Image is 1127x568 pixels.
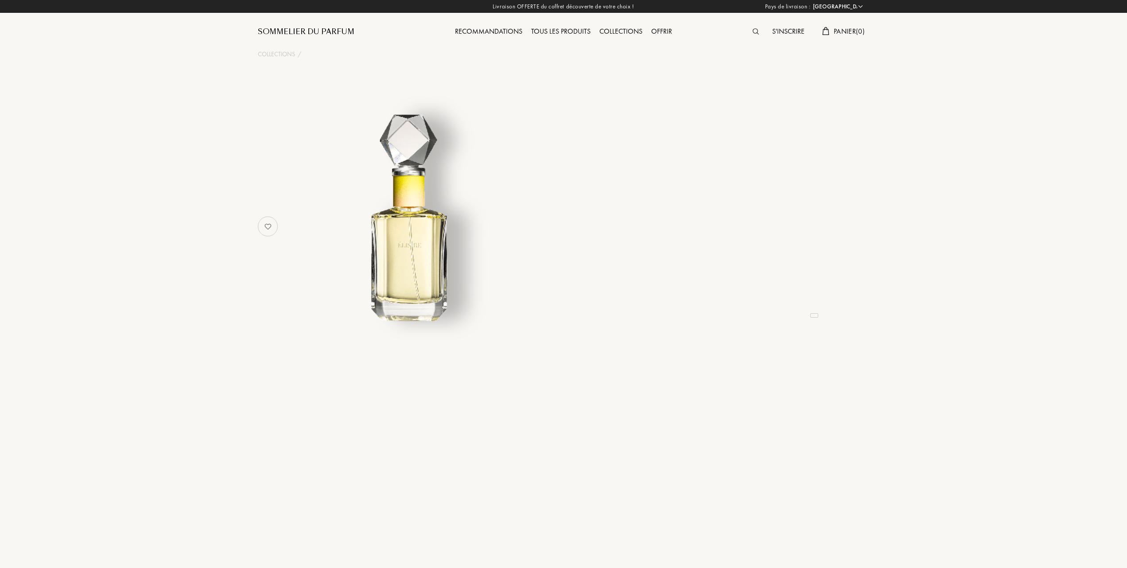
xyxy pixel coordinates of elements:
[765,2,811,11] span: Pays de livraison :
[753,28,759,35] img: search_icn.svg
[677,529,712,538] div: Profil
[768,27,809,36] a: S'inscrire
[857,3,864,10] img: arrow_w.png
[595,26,647,38] div: Collections
[258,27,354,37] a: Sommelier du Parfum
[733,529,770,538] div: Usage
[451,26,527,38] div: Recommandations
[768,26,809,38] div: S'inscrire
[647,26,676,38] div: Offrir
[258,50,295,59] a: Collections
[527,26,595,38] div: Tous les produits
[647,27,676,36] a: Offrir
[822,27,829,35] img: cart.svg
[527,27,595,36] a: Tous les produits
[259,218,277,235] img: no_like_p.png
[595,27,647,36] a: Collections
[451,27,527,36] a: Recommandations
[301,113,521,332] img: undefined undefined
[298,50,301,59] div: /
[656,529,677,538] div: /
[712,529,733,538] div: /
[834,27,865,36] span: Panier ( 0 )
[612,529,656,538] div: Pyramide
